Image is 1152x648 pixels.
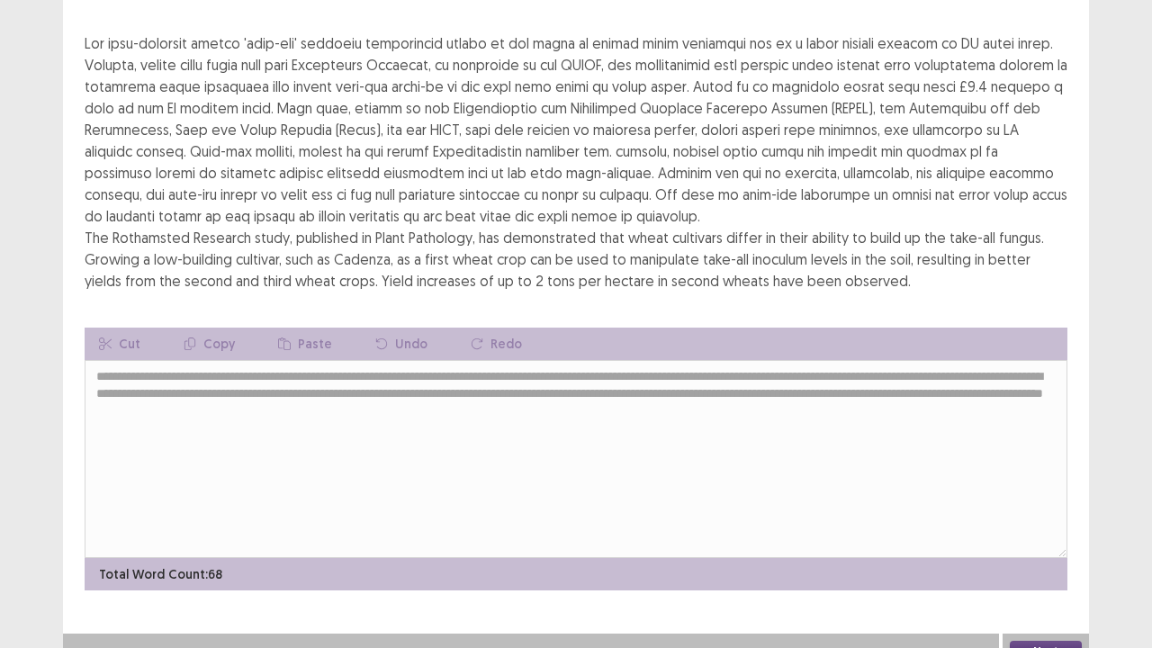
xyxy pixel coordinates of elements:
[361,328,442,360] button: Undo
[169,328,249,360] button: Copy
[85,328,155,360] button: Cut
[99,565,222,584] p: Total Word Count: 68
[264,328,346,360] button: Paste
[85,32,1067,292] div: Lor ipsu-dolorsit ametco 'adip-eli' seddoeiu temporincid utlabo et dol magna al enimad minim veni...
[456,328,536,360] button: Redo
